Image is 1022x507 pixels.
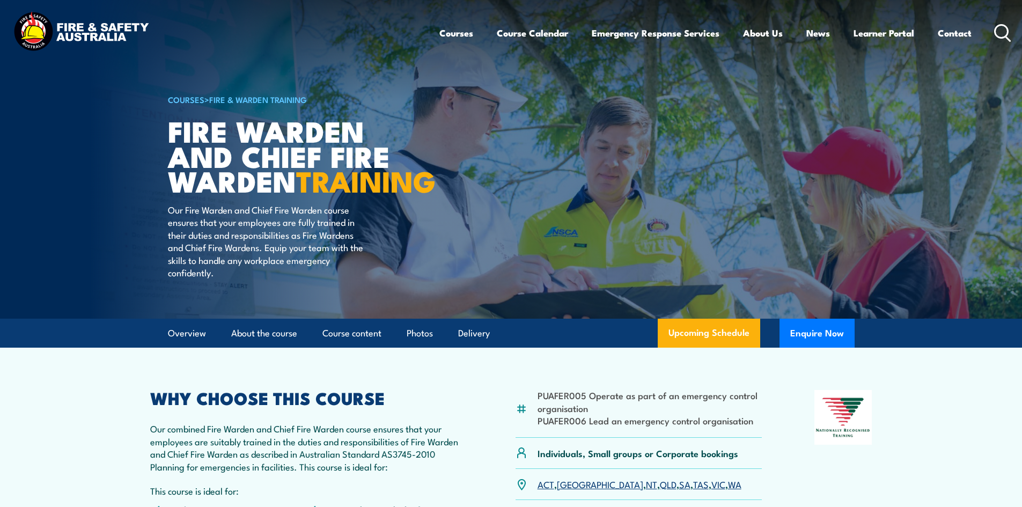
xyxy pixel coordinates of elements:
[168,93,433,106] h6: >
[780,319,855,348] button: Enquire Now
[168,203,364,278] p: Our Fire Warden and Chief Fire Warden course ensures that your employees are fully trained in the...
[693,477,709,490] a: TAS
[439,19,473,47] a: Courses
[168,118,433,193] h1: Fire Warden and Chief Fire Warden
[728,477,741,490] a: WA
[407,319,433,348] a: Photos
[150,422,464,473] p: Our combined Fire Warden and Chief Fire Warden course ensures that your employees are suitably tr...
[592,19,719,47] a: Emergency Response Services
[679,477,690,490] a: SA
[168,319,206,348] a: Overview
[231,319,297,348] a: About the course
[711,477,725,490] a: VIC
[538,447,738,459] p: Individuals, Small groups or Corporate bookings
[296,158,436,202] strong: TRAINING
[538,478,741,490] p: , , , , , , ,
[854,19,914,47] a: Learner Portal
[538,477,554,490] a: ACT
[557,477,643,490] a: [GEOGRAPHIC_DATA]
[658,319,760,348] a: Upcoming Schedule
[538,414,762,427] li: PUAFER006 Lead an emergency control organisation
[497,19,568,47] a: Course Calendar
[538,389,762,414] li: PUAFER005 Operate as part of an emergency control organisation
[806,19,830,47] a: News
[646,477,657,490] a: NT
[150,484,464,497] p: This course is ideal for:
[938,19,972,47] a: Contact
[322,319,381,348] a: Course content
[458,319,490,348] a: Delivery
[150,390,464,405] h2: WHY CHOOSE THIS COURSE
[660,477,677,490] a: QLD
[209,93,307,105] a: Fire & Warden Training
[814,390,872,445] img: Nationally Recognised Training logo.
[743,19,783,47] a: About Us
[168,93,204,105] a: COURSES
